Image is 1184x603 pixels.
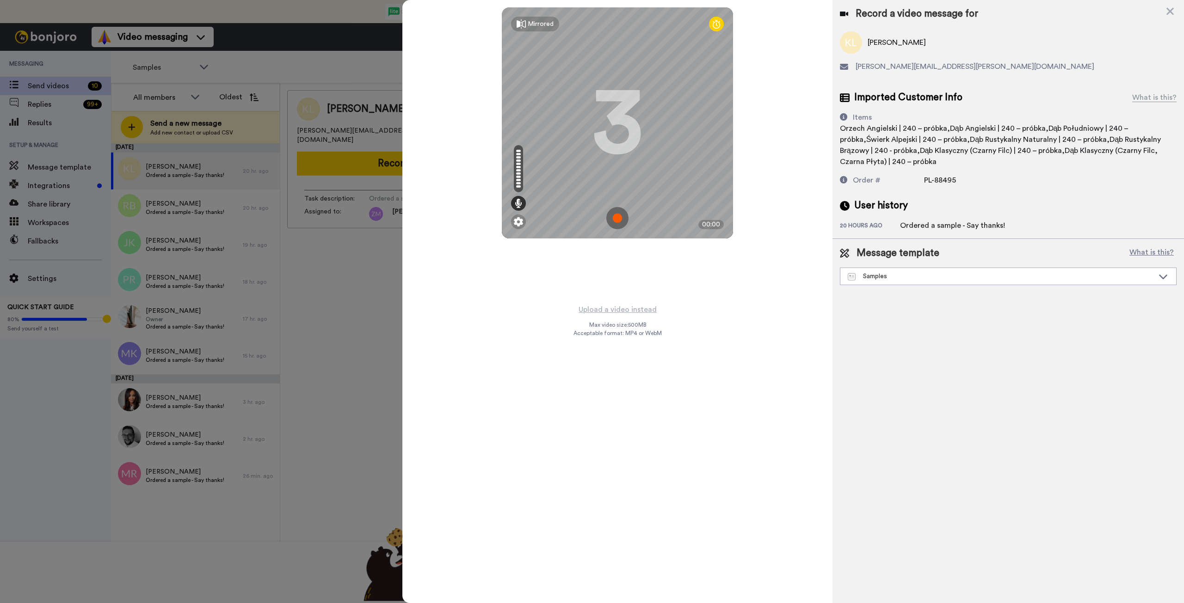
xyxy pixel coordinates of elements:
[576,304,660,316] button: Upload a video instead
[606,207,629,229] img: ic_record_start.svg
[592,88,643,158] div: 3
[1127,246,1177,260] button: What is this?
[698,220,724,229] div: 00:00
[857,246,939,260] span: Message template
[1132,92,1177,103] div: What is this?
[848,273,856,280] img: Message-temps.svg
[854,91,962,104] span: Imported Customer Info
[854,199,908,213] span: User history
[924,177,956,184] span: PL-88495
[853,175,881,186] div: Order #
[514,217,523,226] img: ic_gear.svg
[840,125,1161,165] span: Orzech Angielski | 240 – próbka,Dąb Angielski | 240 – próbka,Dąb Południowy | 240 – próbka,Świerk...
[900,220,1005,231] div: Ordered a sample - Say thanks!
[840,222,900,231] div: 20 hours ago
[853,112,872,123] div: Items
[573,329,662,337] span: Acceptable format: MP4 or WebM
[589,321,646,329] span: Max video size: 500 MB
[848,272,1154,281] div: Samples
